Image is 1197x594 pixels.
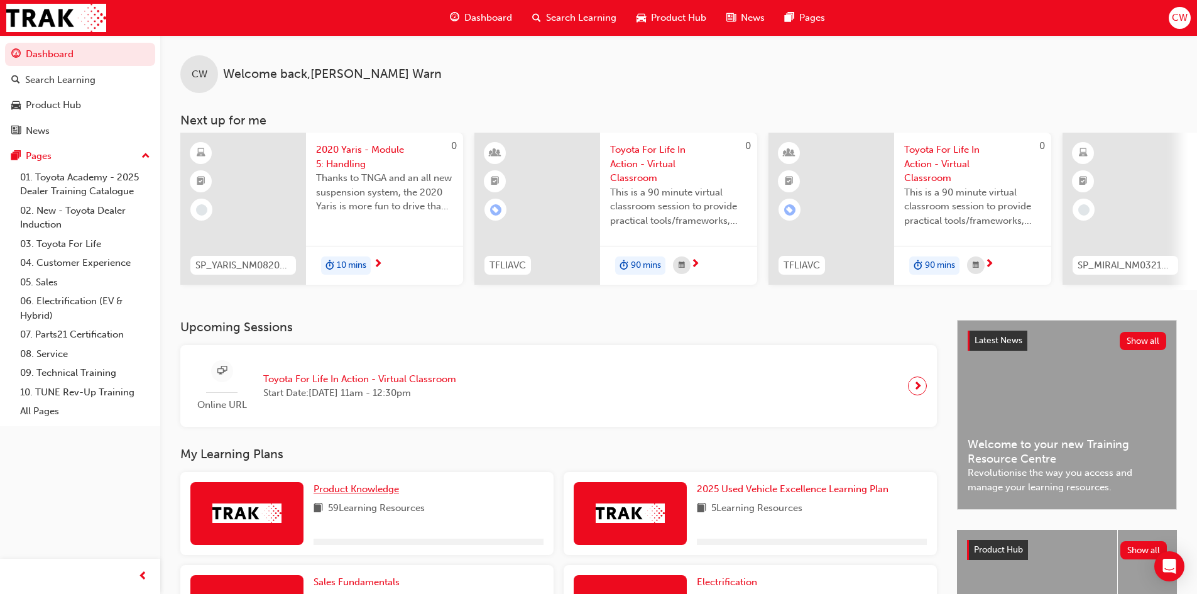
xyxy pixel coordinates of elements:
[26,124,50,138] div: News
[26,149,52,163] div: Pages
[11,49,21,60] span: guage-icon
[15,273,155,292] a: 05. Sales
[263,372,456,387] span: Toyota For Life In Action - Virtual Classroom
[5,94,155,117] a: Product Hub
[904,185,1041,228] span: This is a 90 minute virtual classroom session to provide practical tools/frameworks, behaviours a...
[180,447,937,461] h3: My Learning Plans
[610,185,747,228] span: This is a 90 minute virtual classroom session to provide practical tools/frameworks, behaviours a...
[697,483,888,495] span: 2025 Used Vehicle Excellence Learning Plan
[15,168,155,201] a: 01. Toyota Academy - 2025 Dealer Training Catalogue
[637,10,646,26] span: car-icon
[5,119,155,143] a: News
[316,143,453,171] span: 2020 Yaris - Module 5: Handling
[491,145,500,162] span: learningResourceType_INSTRUCTOR_LED-icon
[785,173,794,190] span: booktick-icon
[711,501,802,517] span: 5 Learning Resources
[474,133,757,285] a: 0TFLIAVCToyota For Life In Action - Virtual ClassroomThis is a 90 minute virtual classroom sessio...
[197,145,205,162] span: learningResourceType_ELEARNING-icon
[631,258,661,273] span: 90 mins
[451,140,457,151] span: 0
[1172,11,1188,25] span: CW
[325,258,334,274] span: duration-icon
[1154,551,1184,581] div: Open Intercom Messenger
[180,320,937,334] h3: Upcoming Sessions
[314,575,405,590] a: Sales Fundamentals
[190,355,927,417] a: Online URLToyota For Life In Action - Virtual ClassroomStart Date:[DATE] 11am - 12:30pm
[914,258,922,274] span: duration-icon
[726,10,736,26] span: news-icon
[522,5,626,31] a: search-iconSearch Learning
[15,253,155,273] a: 04. Customer Experience
[11,126,21,137] span: news-icon
[532,10,541,26] span: search-icon
[968,437,1166,466] span: Welcome to your new Training Resource Centre
[1120,541,1167,559] button: Show all
[190,398,253,412] span: Online URL
[626,5,716,31] a: car-iconProduct Hub
[967,540,1167,560] a: Product HubShow all
[464,11,512,25] span: Dashboard
[775,5,835,31] a: pages-iconPages
[904,143,1041,185] span: Toyota For Life In Action - Virtual Classroom
[957,320,1177,510] a: Latest NewsShow allWelcome to your new Training Resource CentreRevolutionise the way you access a...
[15,363,155,383] a: 09. Technical Training
[741,11,765,25] span: News
[15,234,155,254] a: 03. Toyota For Life
[160,113,1197,128] h3: Next up for me
[768,133,1051,285] a: 0TFLIAVCToyota For Life In Action - Virtual ClassroomThis is a 90 minute virtual classroom sessio...
[316,171,453,214] span: Thanks to TNGA and an all new suspension system, the 2020 Yaris is more fun to drive than ever be...
[620,258,628,274] span: duration-icon
[491,173,500,190] span: booktick-icon
[651,11,706,25] span: Product Hub
[328,501,425,517] span: 59 Learning Resources
[691,259,700,270] span: next-icon
[679,258,685,273] span: calendar-icon
[196,204,207,216] span: learningRecordVerb_NONE-icon
[968,466,1166,494] span: Revolutionise the way you access and manage your learning resources.
[973,258,979,273] span: calendar-icon
[15,201,155,234] a: 02. New - Toyota Dealer Induction
[440,5,522,31] a: guage-iconDashboard
[1039,140,1045,151] span: 0
[1079,145,1088,162] span: learningResourceType_ELEARNING-icon
[785,10,794,26] span: pages-icon
[968,331,1166,351] a: Latest NewsShow all
[180,133,463,285] a: 0SP_YARIS_NM0820_EL_052020 Yaris - Module 5: HandlingThanks to TNGA and an all new suspension sys...
[1120,332,1167,350] button: Show all
[15,292,155,325] a: 06. Electrification (EV & Hybrid)
[784,258,820,273] span: TFLIAVC
[913,377,922,395] span: next-icon
[450,10,459,26] span: guage-icon
[314,483,399,495] span: Product Knowledge
[314,501,323,517] span: book-icon
[697,575,762,590] a: Electrification
[15,383,155,402] a: 10. TUNE Rev-Up Training
[217,363,227,379] span: sessionType_ONLINE_URL-icon
[138,569,148,585] span: prev-icon
[716,5,775,31] a: news-iconNews
[11,151,21,162] span: pages-icon
[192,67,207,82] span: CW
[223,67,442,82] span: Welcome back , [PERSON_NAME] Warn
[212,503,281,523] img: Trak
[197,173,205,190] span: booktick-icon
[925,258,955,273] span: 90 mins
[15,344,155,364] a: 08. Service
[799,11,825,25] span: Pages
[546,11,616,25] span: Search Learning
[489,258,526,273] span: TFLIAVC
[26,98,81,113] div: Product Hub
[5,145,155,168] button: Pages
[697,501,706,517] span: book-icon
[314,576,400,588] span: Sales Fundamentals
[697,482,894,497] a: 2025 Used Vehicle Excellence Learning Plan
[11,100,21,111] span: car-icon
[5,69,155,92] a: Search Learning
[195,258,291,273] span: SP_YARIS_NM0820_EL_05
[784,204,795,216] span: learningRecordVerb_ENROLL-icon
[337,258,366,273] span: 10 mins
[785,145,794,162] span: learningResourceType_INSTRUCTOR_LED-icon
[6,4,106,32] img: Trak
[15,325,155,344] a: 07. Parts21 Certification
